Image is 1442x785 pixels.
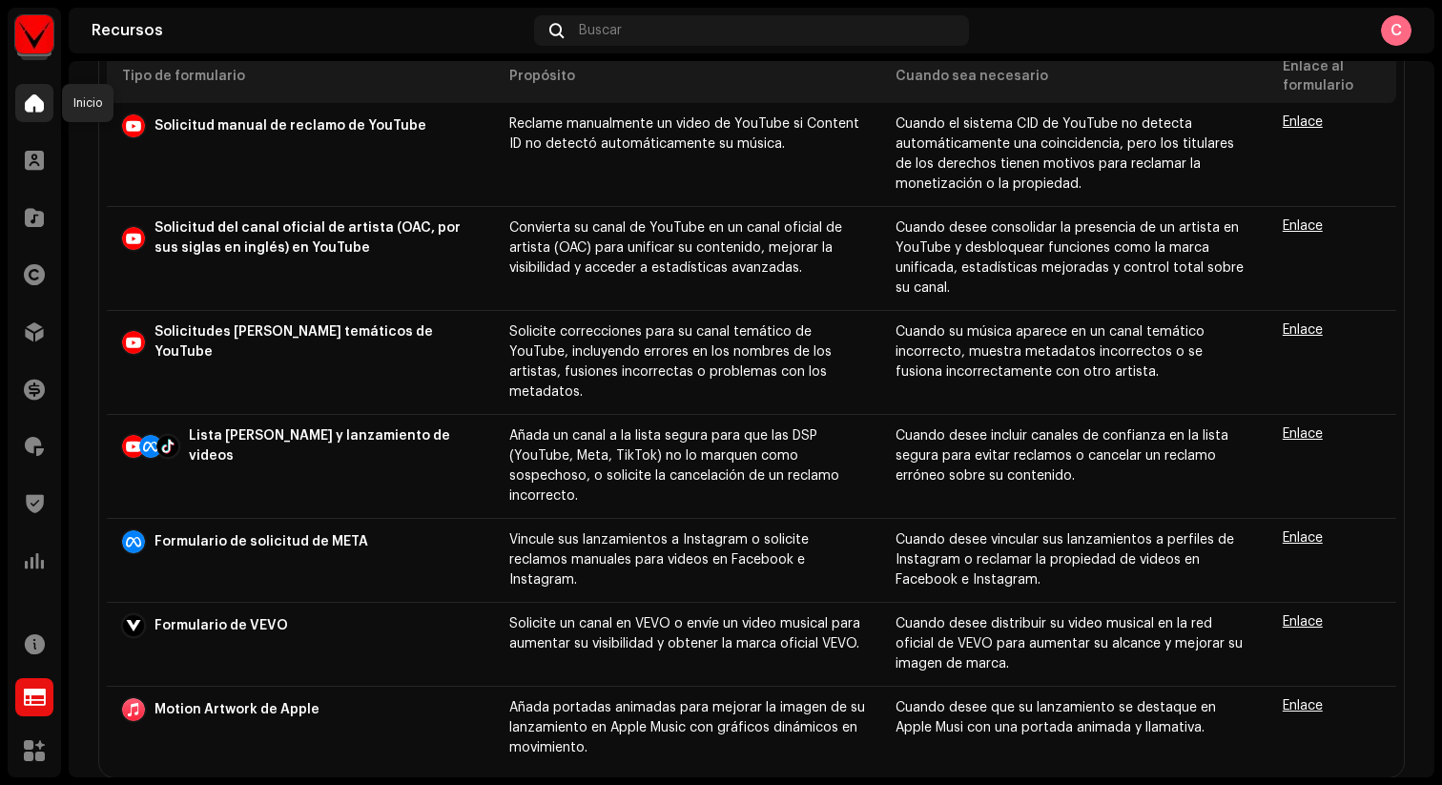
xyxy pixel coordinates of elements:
p: Añada un canal a la lista segura para que las DSP (YouTube, Meta, TikTok) no lo marquen como sosp... [509,426,866,506]
p: Cuando desee incluir canales de confianza en la lista segura para evitar reclamos o cancelar un r... [896,426,1252,486]
p: Añada portadas animadas para mejorar la imagen de su lanzamiento en Apple Music con gráficos diná... [509,698,866,758]
p: Lista [PERSON_NAME] y lanzamiento de videos [189,426,479,466]
p: Reclame manualmente un video de YouTube si Content ID no detectó automáticamente su música. [509,114,866,155]
p: Solicite correcciones para su canal temático de YouTube, incluyendo errores en los nombres de los... [509,322,866,403]
a: Enlace [1283,219,1323,233]
div: Recursos [92,23,526,38]
img: 965abd8d-6f4a-46fb-bcac-6c79d124f280 [15,15,53,53]
p: Formulario de VEVO [154,616,288,636]
a: Enlace [1283,427,1323,441]
p: Solicitudes [PERSON_NAME] temáticos de YouTube [154,322,479,362]
p: Convierta su canal de YouTube en un canal oficial de artista (OAC) para unificar su contenido, me... [509,218,866,279]
p: Solicitud del canal oficial de artista (OAC, por sus siglas en inglés) en YouTube [154,218,479,258]
th: Cuando sea necesario [880,51,1267,103]
p: Solicitud manual de reclamo de YouTube [154,116,426,136]
span: Buscar [579,23,622,38]
th: Propósito [494,51,881,103]
a: Enlace [1283,323,1323,337]
p: Cuando el sistema CID de YouTube no detecta automáticamente una coincidencia, pero los titulares ... [896,114,1252,195]
p: Cuando desee que su lanzamiento se destaque en Apple Musi con una portada animada y llamativa. [896,698,1252,738]
p: Cuando su música aparece en un canal temático incorrecto, muestra metadatos incorrectos o se fusi... [896,322,1252,382]
p: Cuando desee vincular sus lanzamientos a perfiles de Instagram o reclamar la propiedad de videos ... [896,530,1252,590]
div: C [1381,15,1411,46]
a: Enlace [1283,699,1323,713]
th: Tipo de formulario [107,51,494,103]
p: Vincule sus lanzamientos a Instagram o solicite reclamos manuales para videos en Facebook e Insta... [509,530,866,590]
a: Enlace [1283,531,1323,545]
p: Cuando desee distribuir su video musical en la red oficial de VEVO para aumentar su alcance y mej... [896,614,1252,674]
p: Formulario de solicitud de META [154,532,368,552]
p: Solicite un canal en VEVO o envíe un video musical para aumentar su visibilidad y obtener la marc... [509,614,866,654]
p: Cuando desee consolidar la presencia de un artista en YouTube y desbloquear funciones como la mar... [896,218,1252,299]
p: Motion Artwork de Apple [154,700,319,720]
th: Enlace al formulario [1267,51,1396,103]
a: Enlace [1283,615,1323,629]
a: Enlace [1283,115,1323,129]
